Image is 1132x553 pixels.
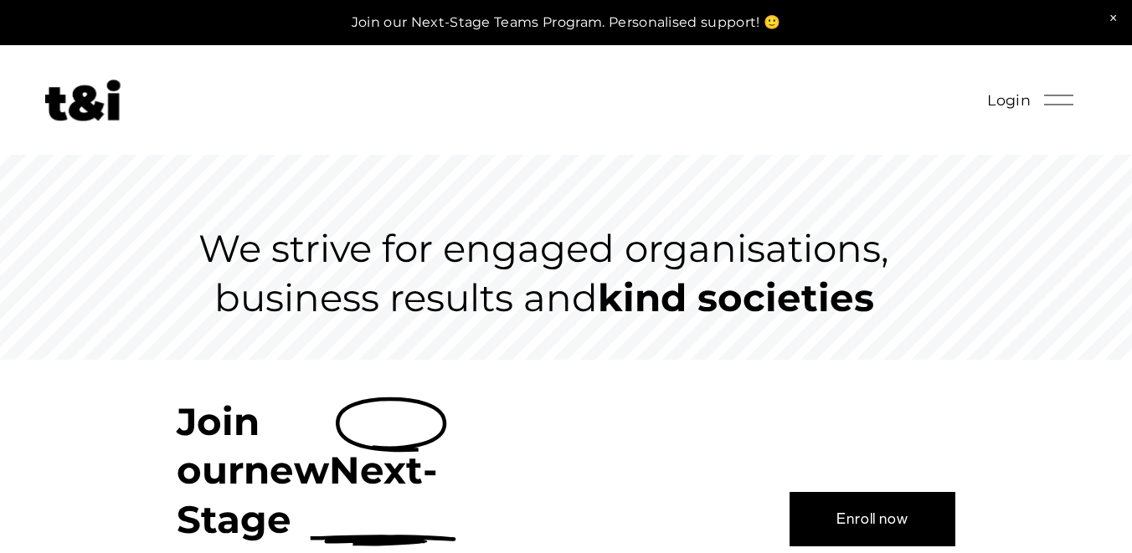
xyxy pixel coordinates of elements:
a: Enroll now [790,492,955,545]
img: Future of Work Experts [45,79,121,121]
a: Login [987,87,1031,114]
strong: kind societies [598,274,874,320]
h3: We strive for engaged organisations, business results and [177,224,912,322]
strong: new [244,447,329,493]
strong: Join our [177,398,270,494]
